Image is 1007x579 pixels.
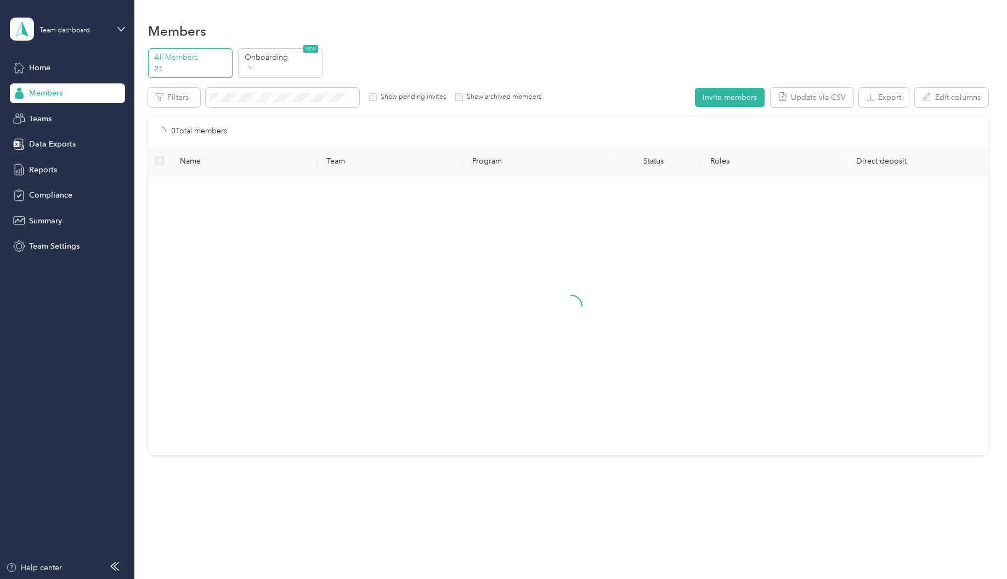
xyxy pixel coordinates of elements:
p: All Members [154,52,229,63]
p: Onboarding [245,52,319,63]
th: Direct deposit [847,146,994,176]
label: Show pending invites [377,92,446,102]
h1: Members [148,25,206,37]
button: Update via CSV [771,88,853,107]
th: Roles [701,146,848,176]
label: Show archived members [463,92,541,102]
th: Program [463,146,606,176]
span: NEW [303,45,318,53]
button: Invite members [695,88,765,107]
span: Summary [29,215,62,227]
span: Name [180,156,309,166]
th: Team [318,146,464,176]
p: 21 [154,63,229,75]
span: Compliance [29,189,72,201]
p: 0 Total members [171,125,227,137]
th: Status [606,146,701,176]
span: Members [29,87,63,99]
div: Team dashboard [39,27,90,34]
th: Name [171,146,318,176]
span: Team Settings [29,240,80,252]
button: Help center [6,562,62,574]
span: Teams [29,113,52,125]
button: Edit columns [915,88,988,107]
span: Reports [29,164,57,176]
button: Export [859,88,909,107]
button: Filters [148,88,200,107]
iframe: Everlance-gr Chat Button Frame [946,518,1007,579]
span: Home [29,62,50,74]
span: Data Exports [29,138,76,150]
